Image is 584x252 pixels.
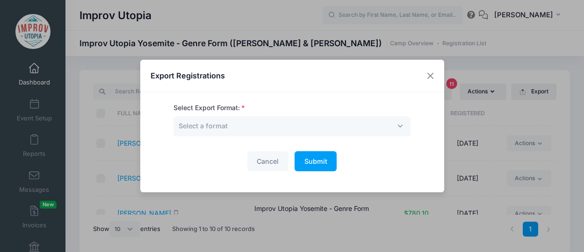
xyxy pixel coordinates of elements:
button: Close [422,68,439,84]
button: Cancel [247,151,288,171]
span: Submit [304,157,327,165]
span: Select a format [179,121,228,131]
button: Submit [295,151,337,171]
span: Select a format [179,122,228,130]
span: Select a format [173,116,411,136]
label: Select Export Format: [173,103,245,113]
h4: Export Registrations [151,70,225,81]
